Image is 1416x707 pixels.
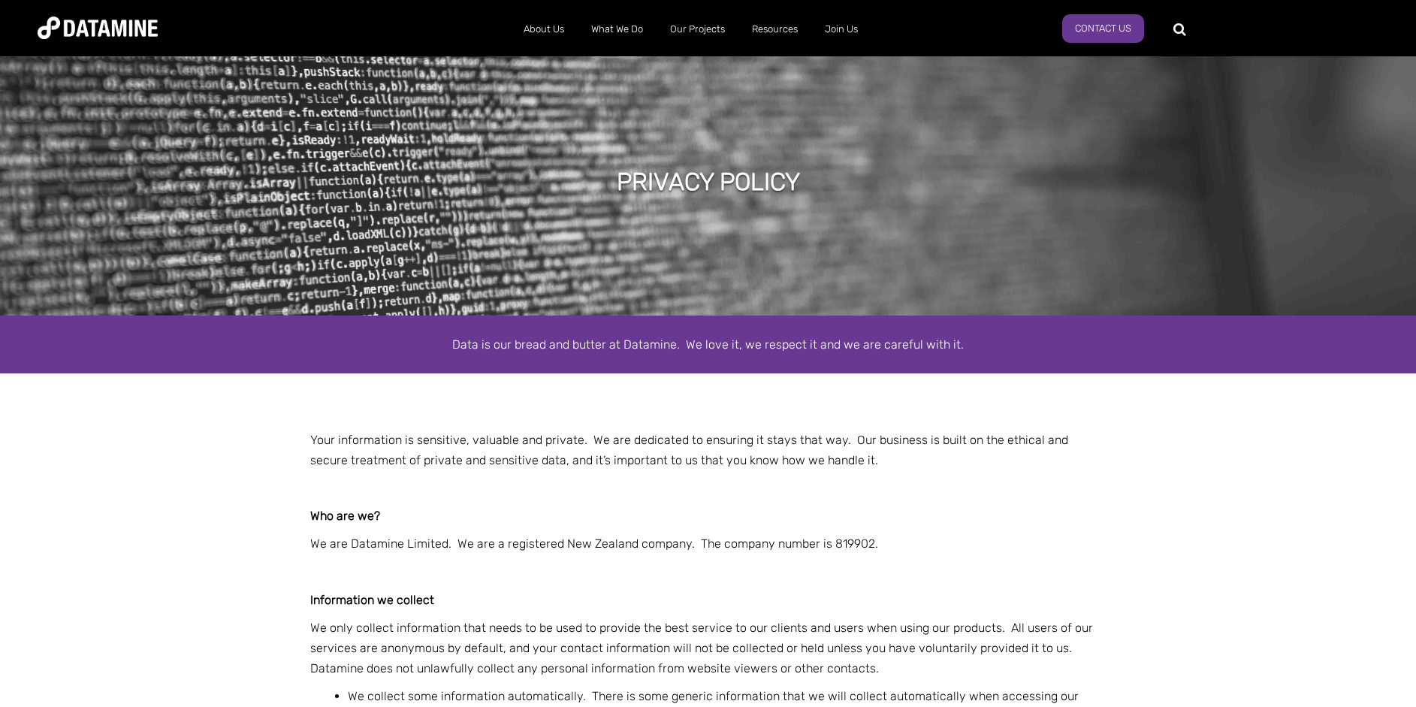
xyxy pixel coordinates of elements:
[38,17,158,39] img: Datamine
[310,593,434,607] strong: Information we collect
[510,10,578,49] a: About Us
[310,509,380,523] strong: Who are we?
[452,337,964,352] span: Data is our bread and butter at Datamine. We love it, we respect it and we are careful with it.
[1062,14,1144,43] a: Contact Us
[578,10,657,49] a: What We Do
[657,10,738,49] a: Our Projects
[310,618,1107,679] p: We only collect information that needs to be used to provide the best service to our clients and ...
[310,533,1107,554] p: We are Datamine Limited. We are a registered New Zealand company. The company number is 819902.
[310,430,1107,470] p: Your information is sensitive, valuable and private. We are dedicated to ensuring it stays that w...
[738,10,811,49] a: Resources
[811,10,871,49] a: Join Us
[617,165,800,198] h1: PRIVACY POLICY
